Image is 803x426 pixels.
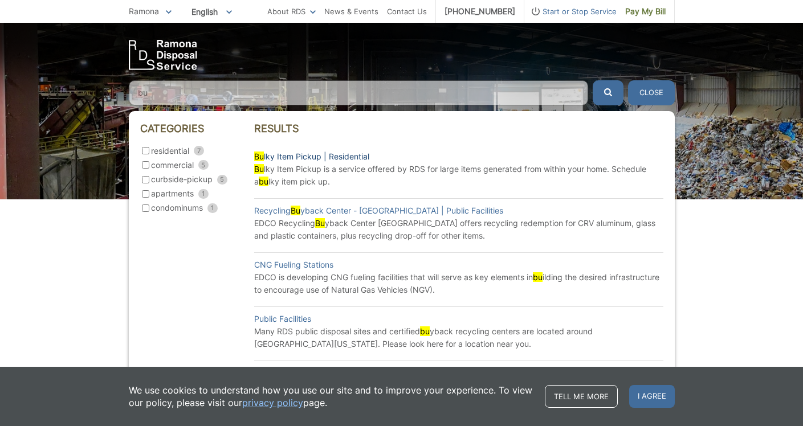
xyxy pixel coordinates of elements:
[387,5,427,18] a: Contact Us
[194,146,204,155] span: 7
[254,313,311,325] a: Public Facilities
[315,218,325,228] mark: Bu
[151,159,194,171] span: commercial
[142,161,149,169] input: commercial 5
[151,173,213,186] span: curbside-pickup
[129,40,197,70] a: EDCD logo. Return to the homepage.
[254,164,264,174] mark: Bu
[183,2,241,21] span: English
[629,385,675,408] span: I agree
[142,147,149,154] input: residential 7
[207,203,218,213] span: 1
[254,271,663,296] p: EDCO is developing CNG fueling facilities that will serve as key elements in ilding the desired i...
[142,190,149,198] input: apartments 1
[217,175,227,185] span: 5
[142,204,149,212] input: condominums 1
[129,80,588,105] input: Search
[625,5,666,18] span: Pay My Bill
[198,189,209,199] span: 1
[254,150,369,163] a: Bulky Item Pickup | Residential
[140,122,254,135] h3: Categories
[267,5,316,18] a: About RDS
[242,396,303,409] a: privacy policy
[324,5,378,18] a: News & Events
[254,217,663,242] p: EDCO Recycling yback Center [GEOGRAPHIC_DATA] offers recycling redemption for CRV aluminum, glass...
[254,204,503,217] a: RecyclingBuyback Center - [GEOGRAPHIC_DATA] | Public Facilities
[254,325,663,350] p: Many RDS public disposal sites and certified yback recycling centers are located around [GEOGRAPH...
[151,187,194,200] span: apartments
[254,122,663,135] h3: Results
[151,202,203,214] span: condominums
[254,151,264,161] mark: Bu
[259,177,268,186] mark: bu
[291,206,300,215] mark: Bu
[142,176,149,183] input: curbside-pickup 5
[628,80,675,105] button: Close
[198,160,209,170] span: 5
[545,385,618,408] a: Tell me more
[593,80,623,105] button: Submit the search query.
[129,384,533,409] p: We use cookies to understand how you use our site and to improve your experience. To view our pol...
[533,272,543,282] mark: bu
[420,326,430,336] mark: bu
[254,259,333,271] a: CNG Fueling Stations
[151,145,189,157] span: residential
[129,6,159,16] span: Ramona
[254,163,663,188] p: lky Item Pickup is a service offered by RDS for large items generated from within your home. Sche...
